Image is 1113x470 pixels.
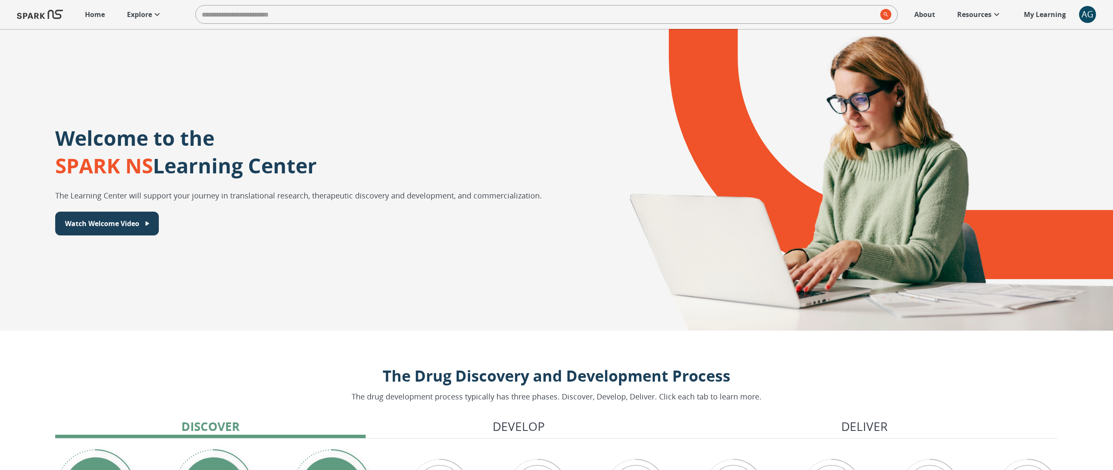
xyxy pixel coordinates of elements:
[85,9,105,20] p: Home
[127,9,152,20] p: Explore
[55,212,159,235] button: Watch Welcome Video
[55,152,153,179] span: SPARK NS
[55,190,542,201] p: The Learning Center will support your journey in translational research, therapeutic discovery an...
[1020,5,1071,24] a: My Learning
[953,5,1006,24] a: Resources
[957,9,992,20] p: Resources
[352,365,761,388] p: The Drug Discovery and Development Process
[1079,6,1096,23] div: AG
[17,4,63,25] img: Logo of SPARK at Stanford
[877,6,891,23] button: search
[1024,9,1066,20] p: My Learning
[914,9,935,20] p: About
[81,5,109,24] a: Home
[352,391,761,402] p: The drug development process typically has three phases. Discover, Develop, Deliver. Click each t...
[841,417,888,435] p: Deliver
[1079,6,1096,23] button: account of current user
[55,124,317,179] p: Welcome to the Learning Center
[65,218,139,229] p: Watch Welcome Video
[910,5,939,24] a: About
[123,5,166,24] a: Explore
[181,417,240,435] p: Discover
[493,417,545,435] p: Develop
